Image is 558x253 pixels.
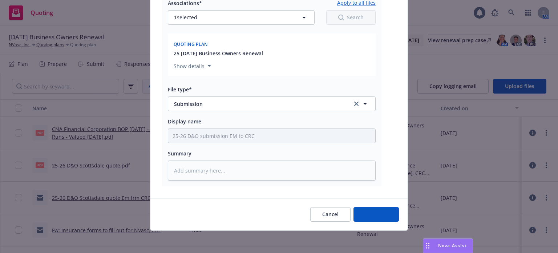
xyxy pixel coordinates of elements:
[174,13,197,21] span: 1 selected
[171,62,214,70] button: Show details
[168,129,375,143] input: Add display name here...
[174,41,208,47] span: Quoting plan
[168,10,315,25] button: 1selected
[438,242,467,249] span: Nova Assist
[168,118,201,125] span: Display name
[174,50,263,57] button: 25 [DATE] Business Owners Renewal
[174,100,342,108] span: Submission
[423,238,473,253] button: Nova Assist
[352,99,361,108] a: clear selection
[365,211,387,218] span: Add files
[168,96,376,111] button: Submissionclear selection
[353,207,399,222] button: Add files
[310,207,351,222] button: Cancel
[168,150,191,157] span: Summary
[168,86,192,93] span: File type*
[423,239,432,253] div: Drag to move
[322,211,339,218] span: Cancel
